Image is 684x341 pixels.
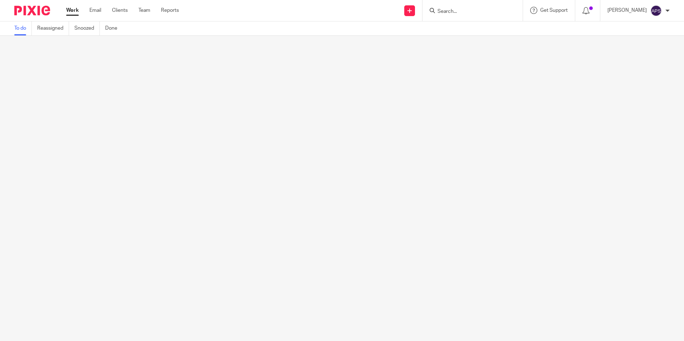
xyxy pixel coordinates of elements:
p: [PERSON_NAME] [607,7,647,14]
img: Pixie [14,6,50,15]
span: Get Support [540,8,568,13]
a: Work [66,7,79,14]
a: Reassigned [37,21,69,35]
a: Done [105,21,123,35]
a: Snoozed [74,21,100,35]
img: svg%3E [650,5,662,16]
a: Reports [161,7,179,14]
input: Search [437,9,501,15]
a: Team [138,7,150,14]
a: To do [14,21,32,35]
a: Clients [112,7,128,14]
a: Email [89,7,101,14]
